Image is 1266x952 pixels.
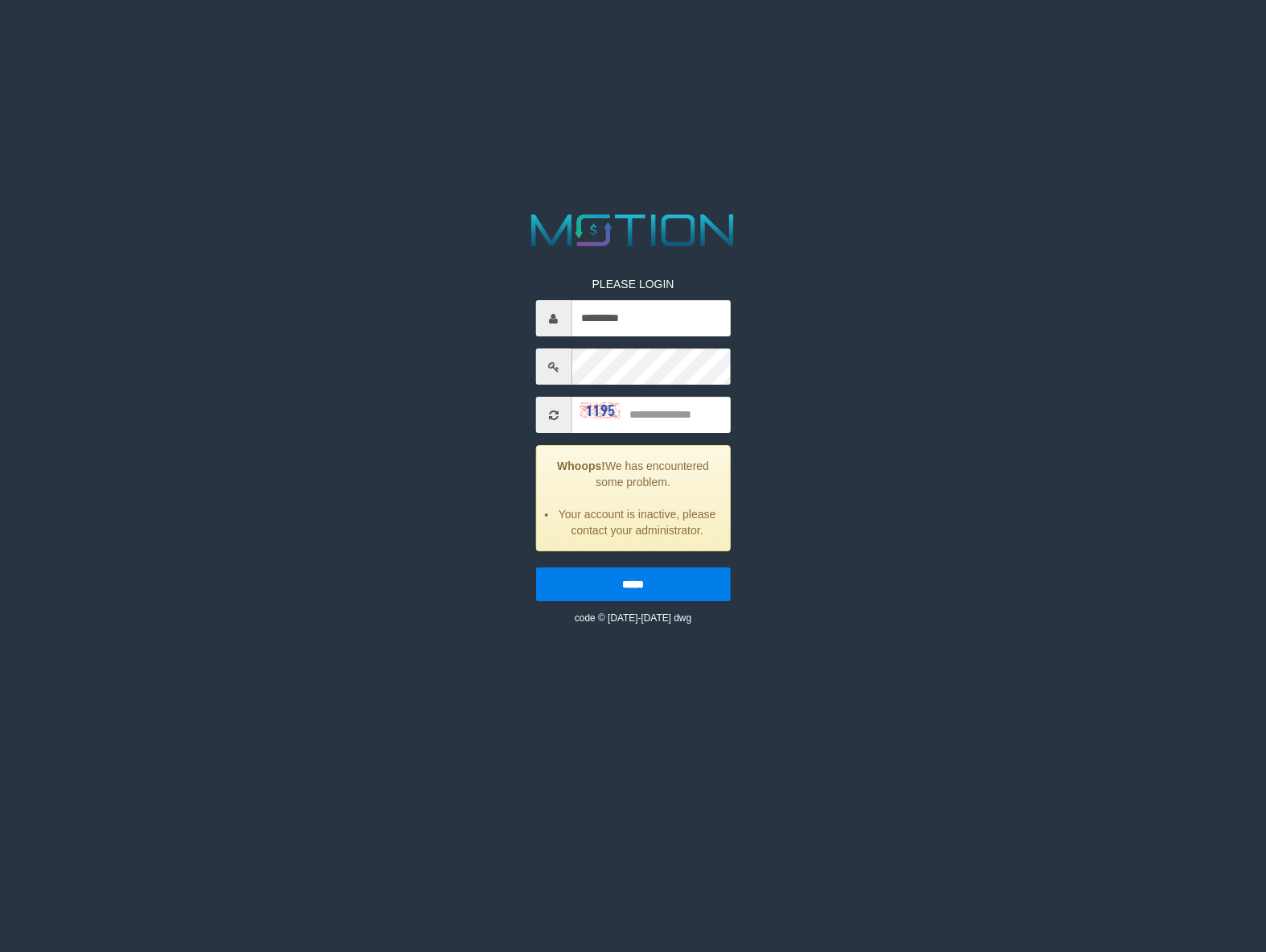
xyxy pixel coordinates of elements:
[535,276,730,292] p: PLEASE LOGIN
[557,460,605,472] strong: Whoops!
[556,506,717,538] li: Your account is inactive, please contact your administrator.
[535,445,730,551] div: We has encountered some problem.
[522,208,744,252] img: MOTION_logo.png
[575,612,691,624] small: code © [DATE]-[DATE] dwg
[579,402,620,418] img: captcha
